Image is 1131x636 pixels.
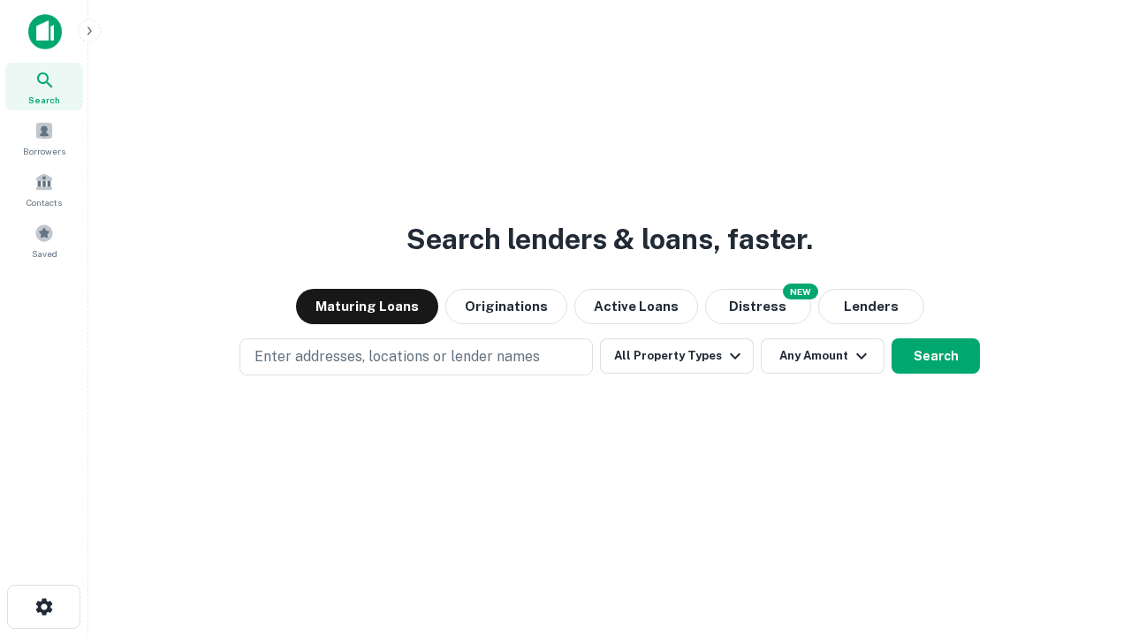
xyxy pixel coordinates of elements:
[5,63,83,110] a: Search
[705,289,811,324] button: Search distressed loans with lien and other non-mortgage details.
[761,338,884,374] button: Any Amount
[1043,495,1131,579] iframe: Chat Widget
[818,289,924,324] button: Lenders
[239,338,593,375] button: Enter addresses, locations or lender names
[406,218,813,261] h3: Search lenders & loans, faster.
[254,346,540,367] p: Enter addresses, locations or lender names
[5,216,83,264] a: Saved
[892,338,980,374] button: Search
[574,289,698,324] button: Active Loans
[32,246,57,261] span: Saved
[5,114,83,162] a: Borrowers
[296,289,438,324] button: Maturing Loans
[5,165,83,213] a: Contacts
[28,14,62,49] img: capitalize-icon.png
[23,144,65,158] span: Borrowers
[28,93,60,107] span: Search
[27,195,62,209] span: Contacts
[445,289,567,324] button: Originations
[600,338,754,374] button: All Property Types
[783,284,818,299] div: NEW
